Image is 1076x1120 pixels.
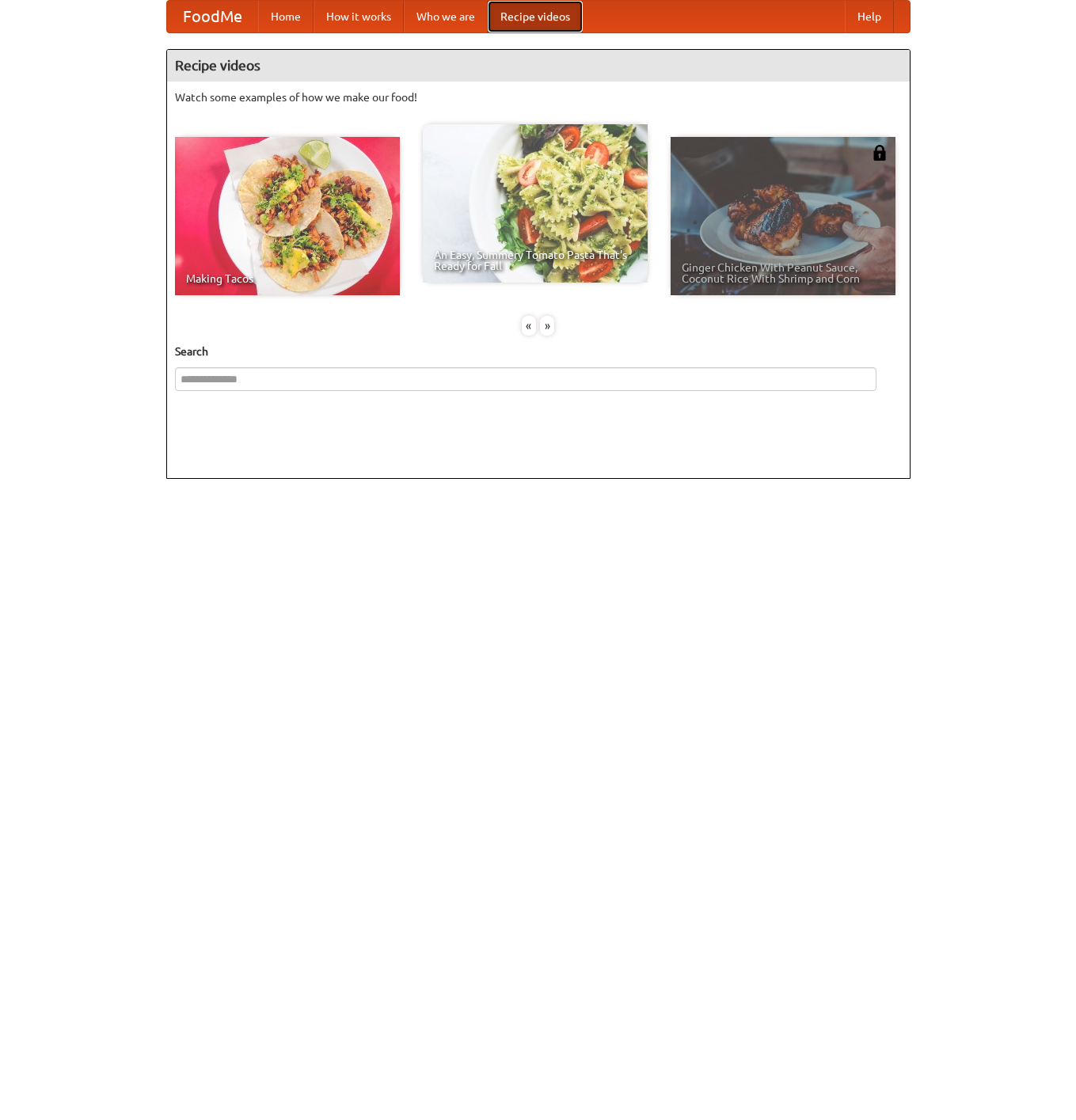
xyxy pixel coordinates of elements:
a: FoodMe [167,1,258,32]
a: Help [845,1,894,32]
a: Who we are [404,1,488,32]
p: Watch some examples of how we make our food! [175,89,902,105]
a: Making Tacos [175,137,400,295]
h5: Search [175,344,902,359]
div: « [522,316,536,336]
div: » [540,316,554,336]
a: Home [258,1,314,32]
a: How it works [314,1,404,32]
a: Recipe videos [488,1,583,32]
span: An Easy, Summery Tomato Pasta That's Ready for Fall [434,249,637,271]
span: Making Tacos [186,273,389,284]
img: 483408.png [872,145,888,161]
h4: Recipe videos [167,50,910,82]
a: An Easy, Summery Tomato Pasta That's Ready for Fall [423,124,648,283]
